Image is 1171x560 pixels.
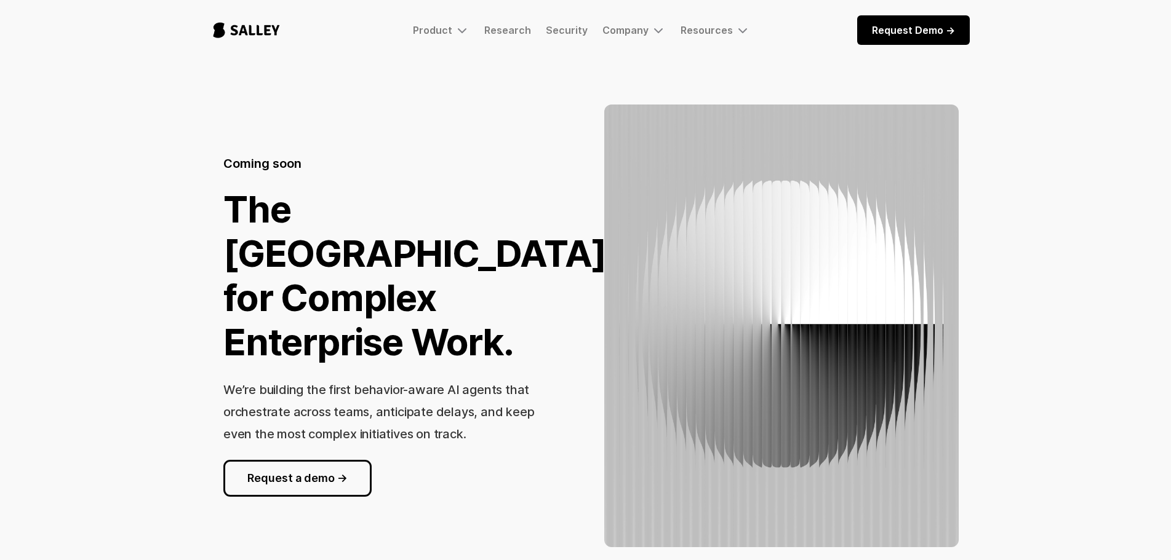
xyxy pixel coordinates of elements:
h1: The [GEOGRAPHIC_DATA] for Complex Enterprise Work. [223,187,607,364]
a: home [202,10,291,50]
a: Research [484,24,531,36]
h3: We’re building the first behavior-aware AI agents that orchestrate across teams, anticipate delay... [223,382,534,441]
div: Resources [681,23,750,37]
div: Resources [681,24,733,36]
h5: Coming soon [223,155,302,172]
div: Product [413,24,452,36]
div: Company [602,24,649,36]
div: Company [602,23,666,37]
a: Request Demo -> [857,15,970,45]
div: Product [413,23,470,37]
a: Request a demo -> [223,460,372,497]
a: Security [546,24,588,36]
